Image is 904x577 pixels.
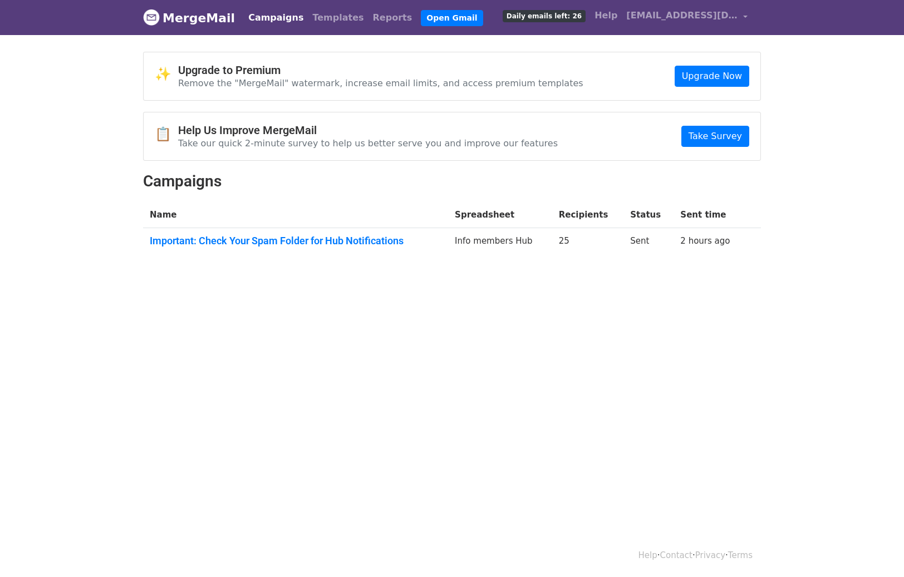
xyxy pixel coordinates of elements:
[143,202,448,228] th: Name
[503,10,586,22] span: Daily emails left: 26
[178,63,583,77] h4: Upgrade to Premium
[143,6,235,29] a: MergeMail
[638,550,657,560] a: Help
[695,550,725,560] a: Privacy
[155,126,178,142] span: 📋
[421,10,483,26] a: Open Gmail
[155,66,178,82] span: ✨
[681,126,749,147] a: Take Survey
[674,202,745,228] th: Sent time
[675,66,749,87] a: Upgrade Now
[308,7,368,29] a: Templates
[623,202,674,228] th: Status
[150,235,441,247] a: Important: Check Your Spam Folder for Hub Notifications
[498,4,590,27] a: Daily emails left: 26
[623,228,674,258] td: Sent
[244,7,308,29] a: Campaigns
[590,4,622,27] a: Help
[178,77,583,89] p: Remove the "MergeMail" watermark, increase email limits, and access premium templates
[660,550,692,560] a: Contact
[552,202,624,228] th: Recipients
[552,228,624,258] td: 25
[680,236,730,246] a: 2 hours ago
[622,4,752,31] a: [EMAIL_ADDRESS][DOMAIN_NAME]
[178,137,558,149] p: Take our quick 2-minute survey to help us better serve you and improve our features
[178,124,558,137] h4: Help Us Improve MergeMail
[143,9,160,26] img: MergeMail logo
[369,7,417,29] a: Reports
[728,550,753,560] a: Terms
[448,202,552,228] th: Spreadsheet
[143,172,761,191] h2: Campaigns
[448,228,552,258] td: Info members Hub
[626,9,738,22] span: [EMAIL_ADDRESS][DOMAIN_NAME]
